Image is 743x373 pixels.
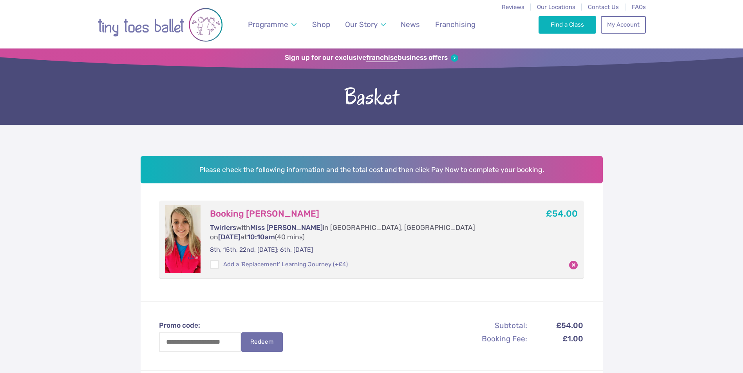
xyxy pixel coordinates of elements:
[528,319,583,332] td: £54.00
[539,16,596,33] a: Find a Class
[632,4,646,11] a: FAQs
[285,54,458,62] a: Sign up for our exclusivefranchisebusiness offers
[244,15,300,34] a: Programme
[502,4,524,11] a: Reviews
[218,233,240,241] span: [DATE]
[588,4,619,11] a: Contact Us
[444,319,528,332] th: Subtotal:
[546,208,578,219] b: £54.00
[601,16,645,33] a: My Account
[210,208,519,219] h3: Booking [PERSON_NAME]
[159,321,291,330] label: Promo code:
[250,224,323,231] span: Miss [PERSON_NAME]
[341,15,389,34] a: Our Story
[141,156,603,183] h2: Please check the following information and the total cost and then click Pay Now to complete your...
[435,20,475,29] span: Franchising
[210,223,519,242] p: with in [GEOGRAPHIC_DATA], [GEOGRAPHIC_DATA] on at (40 mins)
[401,20,420,29] span: News
[248,20,288,29] span: Programme
[528,332,583,345] td: £1.00
[308,15,334,34] a: Shop
[210,246,519,254] p: 8th, 15th, 22nd, [DATE]; 6th, [DATE]
[210,260,348,269] label: Add a 'Replacement' Learning Journey (+£4)
[312,20,330,29] span: Shop
[210,224,236,231] span: Twirlers
[431,15,479,34] a: Franchising
[537,4,575,11] a: Our Locations
[247,233,275,241] span: 10:10am
[397,15,424,34] a: News
[345,20,378,29] span: Our Story
[444,332,528,345] th: Booking Fee:
[241,332,283,352] button: Redeem
[98,5,223,45] img: tiny toes ballet
[366,54,398,62] strong: franchise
